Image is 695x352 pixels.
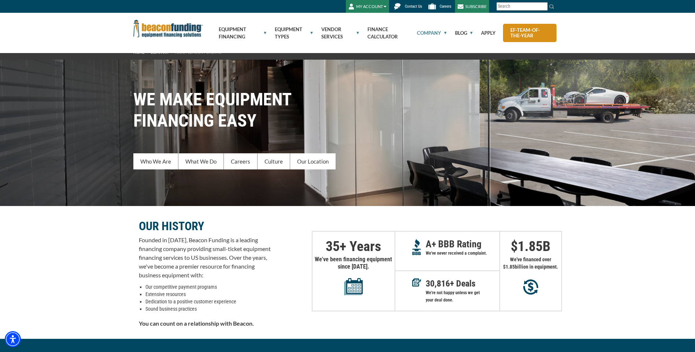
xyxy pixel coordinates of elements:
li: Our competitive payment programs [145,283,271,291]
a: Vendor Services [313,13,359,53]
p: Founded in [DATE], Beacon Funding is a leading financing company providing small-ticket equipment... [139,236,271,280]
a: Equipment Financing [210,13,266,53]
p: We've never received a complaint. [426,250,499,257]
li: Dedication to a positive customer experience [145,298,271,305]
span: Careers [440,4,451,9]
span: 1.85 [506,264,515,270]
a: Blog [447,16,473,49]
p: We've financed over $ billion in equipment. [500,256,561,270]
a: Finance Calculator [359,13,409,53]
a: Our Location [290,153,336,169]
li: Extensive resources [145,291,271,298]
a: Company [409,16,447,49]
img: A+ Reputation BBB [412,239,421,255]
p: A+ BBB Rating [426,240,499,248]
p: OUR HISTORY [139,222,271,231]
strong: You can count on a relationship with Beacon. [139,320,254,327]
a: Equipment Types [266,13,313,53]
a: Culture [258,153,290,169]
p: + Deals [426,280,499,287]
div: Accessibility Menu [5,331,21,347]
h1: WE MAKE EQUIPMENT FINANCING EASY [133,89,562,131]
p: We're not happy unless we get your deal done. [426,289,499,304]
a: Clear search text [540,4,546,10]
span: 35 [326,238,340,254]
span: 1.85 [518,238,543,254]
li: Sound business practices [145,305,271,312]
a: Careers [224,153,258,169]
a: Apply [473,16,496,49]
span: 30,816 [426,278,450,289]
p: $ B [500,243,561,250]
img: Search [549,4,555,10]
p: + Years [313,243,395,250]
img: Years in equipment financing [344,278,363,295]
img: Beacon Funding Corporation [133,20,203,37]
a: ef-team-of-the-year [503,24,557,42]
img: Millions in equipment purchases [523,279,538,295]
a: Beacon Funding Corporation [133,25,203,31]
img: Deals in Equipment Financing [412,278,421,287]
input: Search [496,2,548,11]
p: We've been financing equipment since [DATE]. [313,256,395,295]
a: What We Do [178,153,224,169]
span: Contact Us [405,4,422,9]
a: Who We Are [133,153,178,169]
